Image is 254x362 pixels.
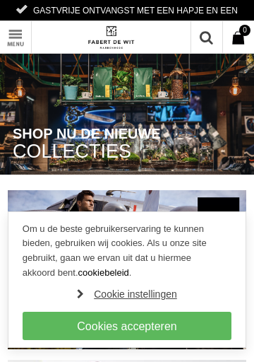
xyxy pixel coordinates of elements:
span: COLLECTIES [13,141,131,162]
a: Cookie instellingen [23,284,231,305]
img: Fabert de Wit [86,25,135,49]
a: cookiebeleid [78,267,129,278]
a: Cookies accepteren [23,312,231,340]
img: PME [8,190,246,349]
a: Fabert de Wit [67,21,186,53]
span: 0 [239,25,250,36]
span: SHOP NU DE NIEUWE [13,126,161,141]
p: Om u de beste gebruikerservaring te kunnen bieden, gebruiken wij cookies. Als u onze site gebruik... [23,222,217,281]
